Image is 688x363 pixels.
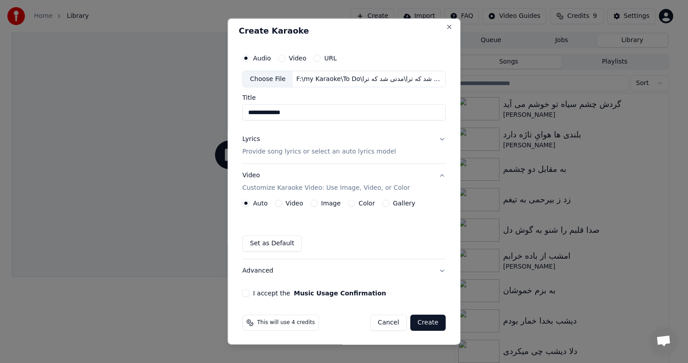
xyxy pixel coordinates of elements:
button: VideoCustomize Karaoke Video: Use Image, Video, or Color [242,164,446,200]
label: Color [359,200,375,206]
button: Advanced [242,259,446,282]
button: Create [410,315,446,331]
label: I accept the [253,290,386,296]
label: Video [286,200,303,206]
label: Title [242,95,446,101]
label: Video [289,55,306,61]
label: Image [321,200,341,206]
span: This will use 4 credits [257,319,315,326]
h2: Create Karaoke [239,27,449,35]
button: Cancel [370,315,407,331]
label: Gallery [393,200,415,206]
div: Choose File [243,71,293,87]
button: Set as Default [242,235,302,252]
label: URL [324,55,337,61]
div: F:\my Karaoke\To Do\مدتی شد که ترا\مدتی شد که ترا.mp3 [293,75,445,84]
p: Provide song lyrics or select an auto lyrics model [242,148,396,157]
p: Customize Karaoke Video: Use Image, Video, or Color [242,184,410,192]
button: LyricsProvide song lyrics or select an auto lyrics model [242,128,446,164]
div: VideoCustomize Karaoke Video: Use Image, Video, or Color [242,200,446,259]
label: Auto [253,200,268,206]
div: Video [242,171,410,193]
div: Lyrics [242,135,260,144]
button: I accept the [294,290,386,296]
label: Audio [253,55,271,61]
